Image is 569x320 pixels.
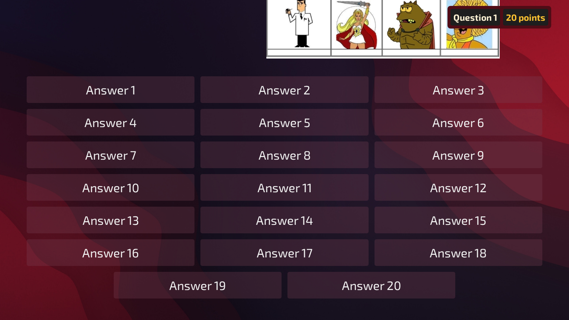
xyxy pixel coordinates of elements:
div: Answer 9 [375,141,542,168]
div: Question 1 [450,9,500,26]
div: 20 points [503,9,548,26]
div: Answer 1 [27,76,194,103]
div: Answer 13 [27,207,194,233]
div: Answer 8 [200,141,368,168]
div: Answer 3 [375,76,542,103]
div: Answer 5 [200,109,368,136]
div: Answer 2 [200,76,368,103]
div: Answer 12 [375,174,542,201]
div: Answer 4 [27,109,194,136]
div: Answer 16 [27,239,194,266]
div: Answer 20 [287,272,455,299]
div: Answer 19 [114,272,282,299]
div: Answer 11 [200,174,368,201]
div: Answer 7 [27,141,194,168]
div: Answer 10 [27,174,194,201]
div: Answer 6 [375,109,542,136]
div: Answer 15 [375,207,542,233]
div: Answer 14 [200,207,368,233]
div: Answer 17 [200,239,368,266]
div: Answer 18 [375,239,542,266]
